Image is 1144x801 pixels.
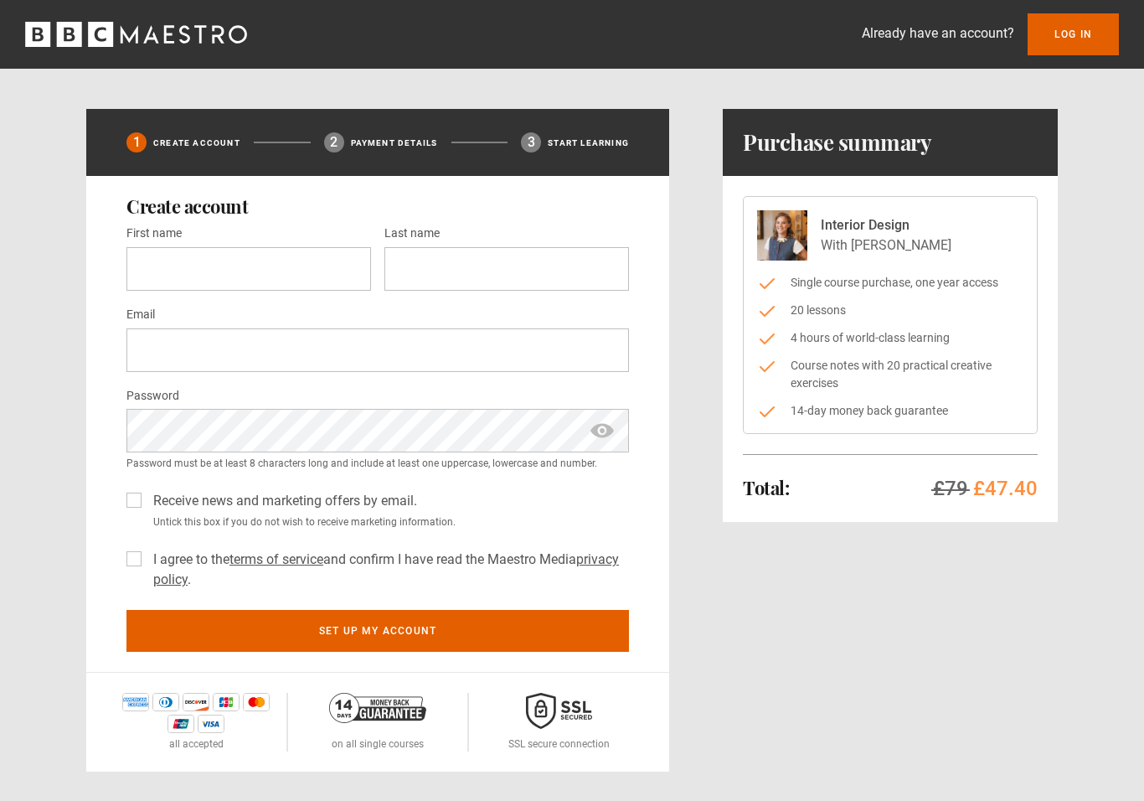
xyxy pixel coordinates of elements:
p: With [PERSON_NAME] [821,235,951,256]
label: Last name [384,224,440,244]
label: Receive news and marketing offers by email. [147,491,417,511]
h1: Purchase summary [743,129,931,156]
svg: BBC Maestro [25,22,247,47]
p: on all single courses [332,736,424,752]
h2: Total: [743,478,789,498]
span: £79 [933,477,968,500]
button: Set up my account [126,610,629,652]
span: £47.40 [973,477,1038,500]
h2: Create account [126,196,629,216]
div: 3 [521,132,541,152]
label: I agree to the and confirm I have read the Maestro Media . [147,550,629,590]
img: unionpay [167,715,194,733]
li: 20 lessons [757,302,1023,319]
li: Single course purchase, one year access [757,274,1023,292]
label: First name [126,224,182,244]
small: Password must be at least 8 characters long and include at least one uppercase, lowercase and num... [126,456,629,471]
small: Untick this box if you do not wish to receive marketing information. [147,514,629,530]
a: Log In [1028,13,1119,55]
p: all accepted [169,736,224,752]
p: Start learning [548,137,629,149]
img: jcb [213,693,240,711]
span: show password [589,409,616,452]
img: discover [183,693,209,711]
img: amex [122,693,149,711]
div: 1 [126,132,147,152]
label: Password [126,386,179,406]
div: 2 [324,132,344,152]
p: Already have an account? [862,23,1014,44]
li: 14-day money back guarantee [757,402,1023,420]
li: Course notes with 20 practical creative exercises [757,357,1023,392]
p: Interior Design [821,215,951,235]
img: visa [198,715,224,733]
p: SSL secure connection [508,736,610,752]
li: 4 hours of world-class learning [757,329,1023,347]
p: Payment details [351,137,438,149]
img: diners [152,693,179,711]
img: mastercard [243,693,270,711]
img: 14-day-money-back-guarantee-42d24aedb5115c0ff13b.png [329,693,426,723]
label: Email [126,305,155,325]
p: Create Account [153,137,240,149]
a: terms of service [229,551,323,567]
